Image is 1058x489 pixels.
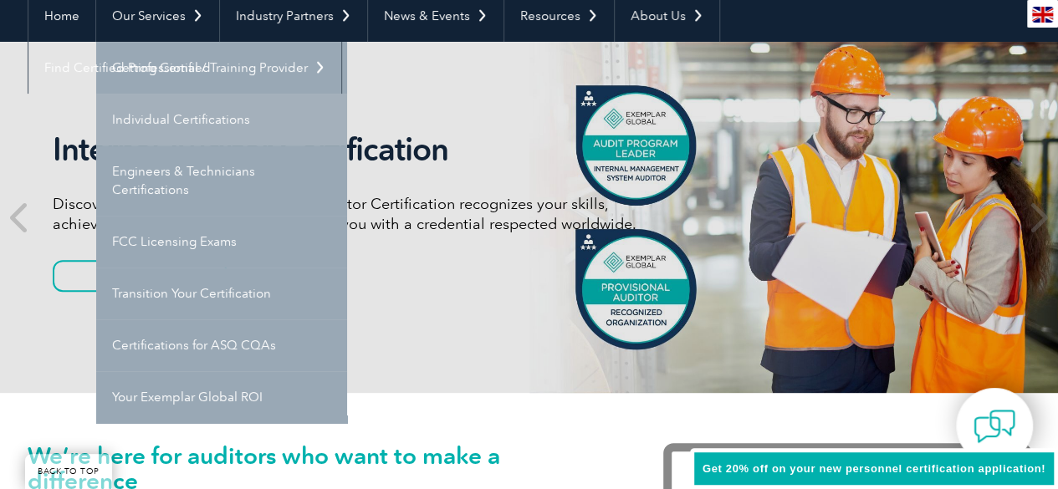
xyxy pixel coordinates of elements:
a: Certifications for ASQ CQAs [96,319,347,371]
a: Learn More [53,260,227,292]
a: BACK TO TOP [25,454,112,489]
a: FCC Licensing Exams [96,216,347,267]
p: Discover how our redesigned Internal Auditor Certification recognizes your skills, achievements, ... [53,194,680,234]
a: Transition Your Certification [96,267,347,319]
a: Engineers & Technicians Certifications [96,145,347,216]
a: Find Certified Professional / Training Provider [28,42,341,94]
a: Individual Certifications [96,94,347,145]
h2: Internal Auditor Certification [53,130,680,169]
img: contact-chat.png [974,405,1015,447]
img: en [1032,7,1053,23]
a: Your Exemplar Global ROI [96,371,347,423]
span: Get 20% off on your new personnel certification application! [703,462,1045,475]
